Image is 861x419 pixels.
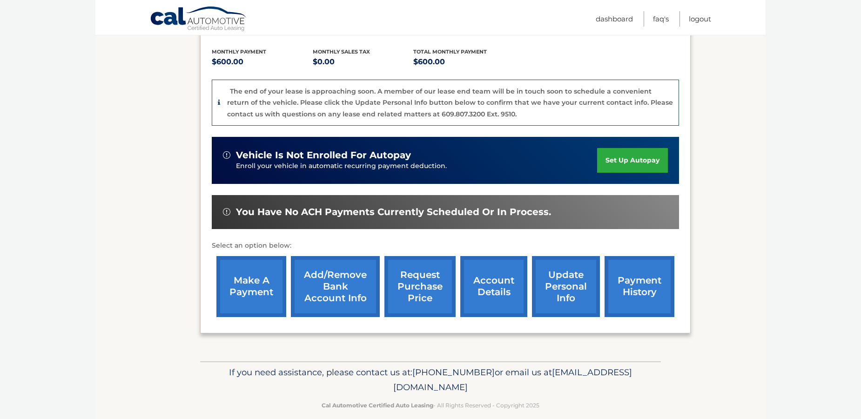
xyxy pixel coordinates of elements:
[313,55,414,68] p: $0.00
[206,400,655,410] p: - All Rights Reserved - Copyright 2025
[653,11,669,27] a: FAQ's
[596,11,633,27] a: Dashboard
[223,208,230,216] img: alert-white.svg
[532,256,600,317] a: update personal info
[206,365,655,395] p: If you need assistance, please contact us at: or email us at
[413,55,514,68] p: $600.00
[150,6,248,33] a: Cal Automotive
[460,256,527,317] a: account details
[689,11,711,27] a: Logout
[212,48,266,55] span: Monthly Payment
[313,48,370,55] span: Monthly sales Tax
[322,402,433,409] strong: Cal Automotive Certified Auto Leasing
[223,151,230,159] img: alert-white.svg
[384,256,456,317] a: request purchase price
[236,149,411,161] span: vehicle is not enrolled for autopay
[212,240,679,251] p: Select an option below:
[413,48,487,55] span: Total Monthly Payment
[412,367,495,378] span: [PHONE_NUMBER]
[212,55,313,68] p: $600.00
[216,256,286,317] a: make a payment
[236,161,597,171] p: Enroll your vehicle in automatic recurring payment deduction.
[605,256,674,317] a: payment history
[227,87,673,118] p: The end of your lease is approaching soon. A member of our lease end team will be in touch soon t...
[236,206,551,218] span: You have no ACH payments currently scheduled or in process.
[597,148,668,173] a: set up autopay
[291,256,380,317] a: Add/Remove bank account info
